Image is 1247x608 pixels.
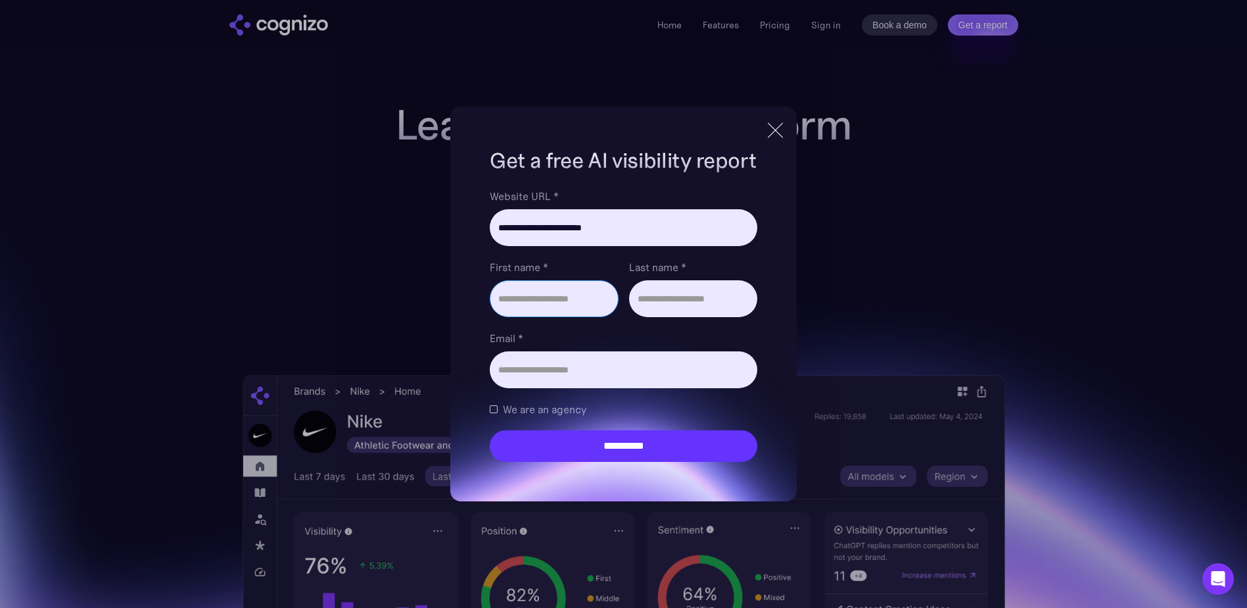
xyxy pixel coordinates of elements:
label: Email * [490,330,757,346]
h1: Get a free AI visibility report [490,146,757,175]
div: Open Intercom Messenger [1202,563,1234,595]
label: First name * [490,259,618,275]
form: Brand Report Form [490,188,757,462]
span: We are an agency [503,401,586,417]
label: Website URL * [490,188,757,204]
label: Last name * [629,259,757,275]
